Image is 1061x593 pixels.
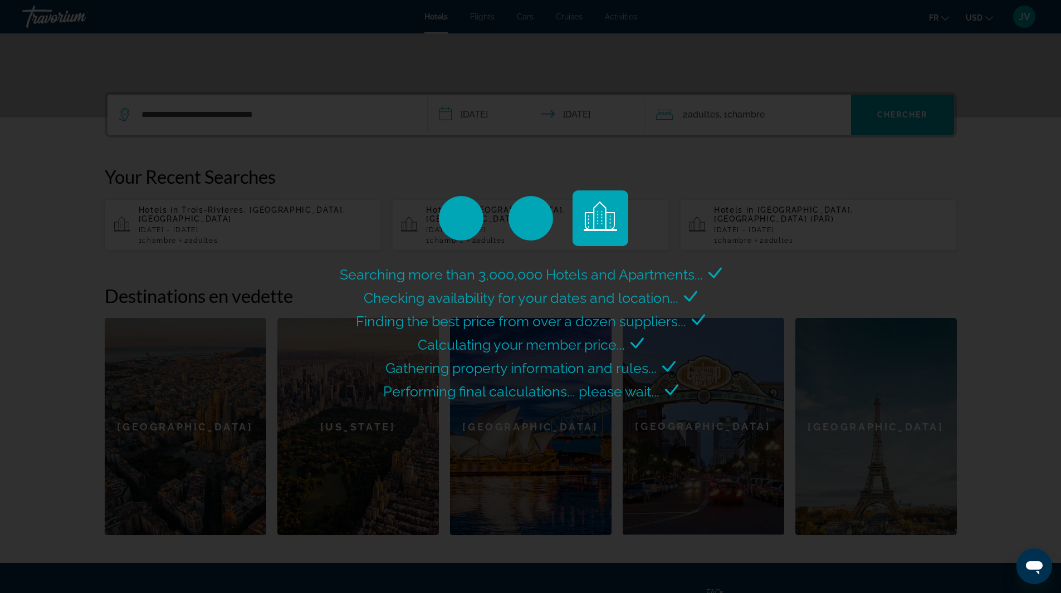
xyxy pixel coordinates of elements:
[418,336,625,353] span: Calculating your member price...
[383,383,659,400] span: Performing final calculations... please wait...
[356,313,686,330] span: Finding the best price from over a dozen suppliers...
[385,360,657,376] span: Gathering property information and rules...
[1016,548,1052,584] iframe: Bouton de lancement de la fenêtre de messagerie
[364,290,678,306] span: Checking availability for your dates and location...
[340,266,703,283] span: Searching more than 3,000,000 Hotels and Apartments...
